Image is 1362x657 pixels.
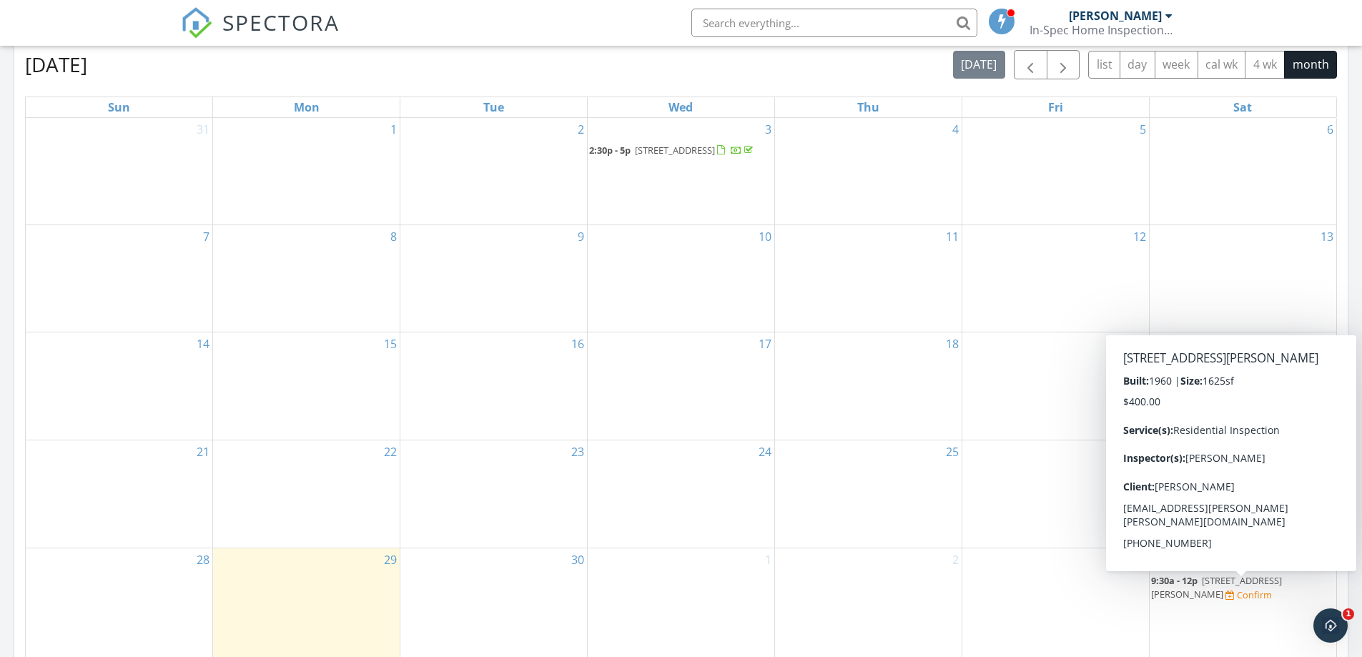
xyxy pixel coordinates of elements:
[194,548,212,571] a: Go to September 28, 2025
[213,332,400,440] td: Go to September 15, 2025
[222,7,340,37] span: SPECTORA
[400,332,588,440] td: Go to September 16, 2025
[575,225,587,248] a: Go to September 9, 2025
[1151,574,1198,587] span: 9:30a - 12p
[953,51,1005,79] button: [DATE]
[400,118,588,225] td: Go to September 2, 2025
[1151,573,1335,603] a: 9:30a - 12p [STREET_ADDRESS][PERSON_NAME] Confirm
[213,440,400,548] td: Go to September 22, 2025
[943,225,962,248] a: Go to September 11, 2025
[26,224,213,332] td: Go to September 7, 2025
[194,332,212,355] a: Go to September 14, 2025
[635,144,715,157] span: [STREET_ADDRESS]
[213,118,400,225] td: Go to September 1, 2025
[291,97,322,117] a: Monday
[756,332,774,355] a: Go to September 17, 2025
[1030,23,1173,37] div: In-Spec Home Inspections, LLC
[181,19,340,49] a: SPECTORA
[381,332,400,355] a: Go to September 15, 2025
[1151,574,1282,601] span: [STREET_ADDRESS][PERSON_NAME]
[588,118,775,225] td: Go to September 3, 2025
[25,50,87,79] h2: [DATE]
[1318,332,1336,355] a: Go to September 20, 2025
[774,224,962,332] td: Go to September 11, 2025
[691,9,977,37] input: Search everything...
[949,118,962,141] a: Go to September 4, 2025
[1130,225,1149,248] a: Go to September 12, 2025
[588,440,775,548] td: Go to September 24, 2025
[962,440,1149,548] td: Go to September 26, 2025
[1047,50,1080,79] button: Next month
[1198,51,1246,79] button: cal wk
[962,332,1149,440] td: Go to September 19, 2025
[774,332,962,440] td: Go to September 18, 2025
[181,7,212,39] img: The Best Home Inspection Software - Spectora
[388,118,400,141] a: Go to September 1, 2025
[1151,466,1198,479] span: 9a - 11:30a
[1149,118,1336,225] td: Go to September 6, 2025
[1045,97,1066,117] a: Friday
[26,440,213,548] td: Go to September 21, 2025
[943,332,962,355] a: Go to September 18, 2025
[588,332,775,440] td: Go to September 17, 2025
[774,118,962,225] td: Go to September 4, 2025
[26,118,213,225] td: Go to August 31, 2025
[962,224,1149,332] td: Go to September 12, 2025
[1313,608,1348,643] iframe: Intercom live chat
[1284,51,1337,79] button: month
[854,97,882,117] a: Thursday
[1149,224,1336,332] td: Go to September 13, 2025
[589,142,773,159] a: 2:30p - 5p [STREET_ADDRESS]
[1069,9,1162,23] div: [PERSON_NAME]
[1155,51,1198,79] button: week
[194,118,212,141] a: Go to August 31, 2025
[1130,332,1149,355] a: Go to September 19, 2025
[1225,588,1272,602] a: Confirm
[480,97,507,117] a: Tuesday
[1318,440,1336,463] a: Go to September 27, 2025
[1130,440,1149,463] a: Go to September 26, 2025
[1202,466,1282,479] span: [STREET_ADDRESS]
[949,548,962,571] a: Go to October 2, 2025
[589,144,631,157] span: 2:30p - 5p
[1149,440,1336,548] td: Go to September 27, 2025
[194,440,212,463] a: Go to September 21, 2025
[756,440,774,463] a: Go to September 24, 2025
[666,97,696,117] a: Wednesday
[1120,51,1155,79] button: day
[381,548,400,571] a: Go to September 29, 2025
[575,118,587,141] a: Go to September 2, 2025
[774,440,962,548] td: Go to September 25, 2025
[1151,574,1282,601] a: 9:30a - 12p [STREET_ADDRESS][PERSON_NAME]
[1318,225,1336,248] a: Go to September 13, 2025
[568,548,587,571] a: Go to September 30, 2025
[1343,608,1354,620] span: 1
[26,332,213,440] td: Go to September 14, 2025
[762,548,774,571] a: Go to October 1, 2025
[589,144,756,157] a: 2:30p - 5p [STREET_ADDRESS]
[762,118,774,141] a: Go to September 3, 2025
[105,97,133,117] a: Sunday
[962,118,1149,225] td: Go to September 5, 2025
[1230,97,1255,117] a: Saturday
[381,440,400,463] a: Go to September 22, 2025
[943,440,962,463] a: Go to September 25, 2025
[1245,51,1285,79] button: 4 wk
[400,224,588,332] td: Go to September 9, 2025
[1151,465,1335,482] a: 9a - 11:30a [STREET_ADDRESS]
[1324,118,1336,141] a: Go to September 6, 2025
[1014,50,1047,79] button: Previous month
[568,440,587,463] a: Go to September 23, 2025
[213,224,400,332] td: Go to September 8, 2025
[1088,51,1120,79] button: list
[1151,466,1323,479] a: 9a - 11:30a [STREET_ADDRESS]
[388,225,400,248] a: Go to September 8, 2025
[568,332,587,355] a: Go to September 16, 2025
[1149,332,1336,440] td: Go to September 20, 2025
[400,440,588,548] td: Go to September 23, 2025
[1137,118,1149,141] a: Go to September 5, 2025
[1324,548,1336,571] a: Go to October 4, 2025
[1237,589,1272,601] div: Confirm
[588,224,775,332] td: Go to September 10, 2025
[756,225,774,248] a: Go to September 10, 2025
